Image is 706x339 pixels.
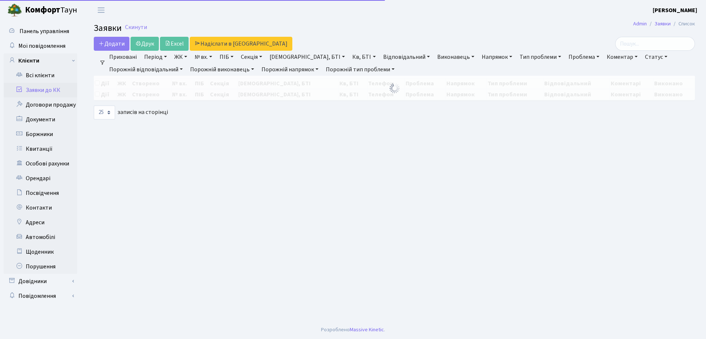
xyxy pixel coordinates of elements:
a: Тип проблеми [517,51,564,63]
a: Орендарі [4,171,77,186]
a: Друк [131,37,159,51]
span: Додати [99,40,125,48]
a: [PERSON_NAME] [653,6,697,15]
a: Excel [160,37,189,51]
span: Заявки [94,22,122,35]
a: Статус [642,51,670,63]
a: Довідники [4,274,77,289]
a: Особові рахунки [4,156,77,171]
a: Квитанції [4,142,77,156]
a: Повідомлення [4,289,77,303]
nav: breadcrumb [622,16,706,32]
label: записів на сторінці [94,106,168,119]
a: Мої повідомлення [4,39,77,53]
a: Клієнти [4,53,77,68]
b: [PERSON_NAME] [653,6,697,14]
a: Договори продажу [4,97,77,112]
a: Період [141,51,170,63]
select: записів на сторінці [94,106,115,119]
a: [DEMOGRAPHIC_DATA], БТІ [267,51,348,63]
a: Надіслати в [GEOGRAPHIC_DATA] [190,37,292,51]
a: Контакти [4,200,77,215]
a: Посвідчення [4,186,77,200]
img: logo.png [7,3,22,18]
span: Таун [25,4,77,17]
a: Admin [633,20,647,28]
a: Щоденник [4,245,77,259]
a: Порожній відповідальний [106,63,186,76]
button: Переключити навігацію [92,4,110,16]
a: Заявки [655,20,671,28]
b: Комфорт [25,4,60,16]
a: Порожній напрямок [258,63,321,76]
a: ЖК [171,51,190,63]
a: Всі клієнти [4,68,77,83]
a: Скинути [125,24,147,31]
a: Massive Kinetic [350,326,384,333]
a: Відповідальний [380,51,433,63]
a: Проблема [566,51,602,63]
a: Приховані [106,51,140,63]
div: Розроблено . [321,326,385,334]
a: Додати [94,37,129,51]
img: Обробка... [389,82,400,94]
li: Список [671,20,695,28]
a: Заявки до КК [4,83,77,97]
a: Адреси [4,215,77,230]
a: ПІБ [217,51,236,63]
a: Боржники [4,127,77,142]
a: Коментар [604,51,641,63]
a: Кв, БТІ [349,51,378,63]
a: Порушення [4,259,77,274]
a: Порожній тип проблеми [323,63,397,76]
a: Документи [4,112,77,127]
a: Панель управління [4,24,77,39]
input: Пошук... [615,37,695,51]
a: Порожній виконавець [187,63,257,76]
a: № вх. [192,51,215,63]
span: Панель управління [19,27,69,35]
span: Мої повідомлення [18,42,65,50]
a: Напрямок [479,51,515,63]
a: Секція [238,51,265,63]
a: Виконавець [434,51,477,63]
a: Автомобілі [4,230,77,245]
